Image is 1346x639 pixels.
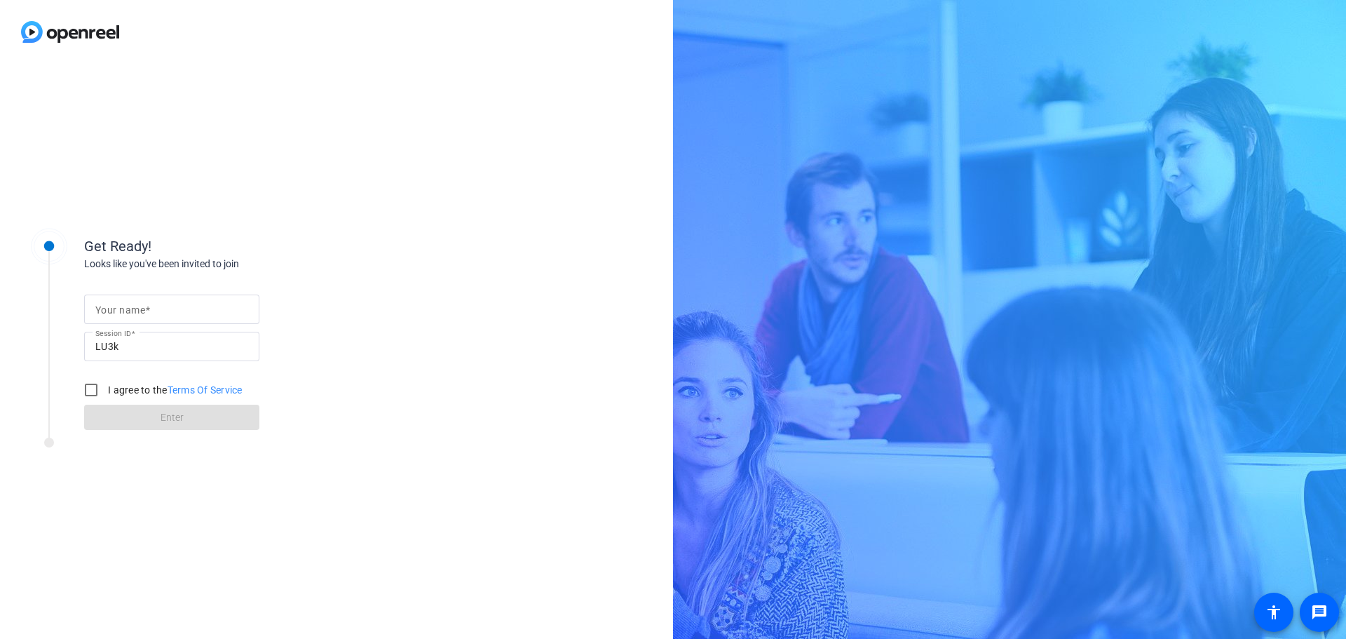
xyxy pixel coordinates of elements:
[95,329,131,337] mat-label: Session ID
[84,236,365,257] div: Get Ready!
[168,384,243,396] a: Terms Of Service
[1265,604,1282,621] mat-icon: accessibility
[84,257,365,271] div: Looks like you've been invited to join
[95,304,145,316] mat-label: Your name
[1311,604,1328,621] mat-icon: message
[105,383,243,397] label: I agree to the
